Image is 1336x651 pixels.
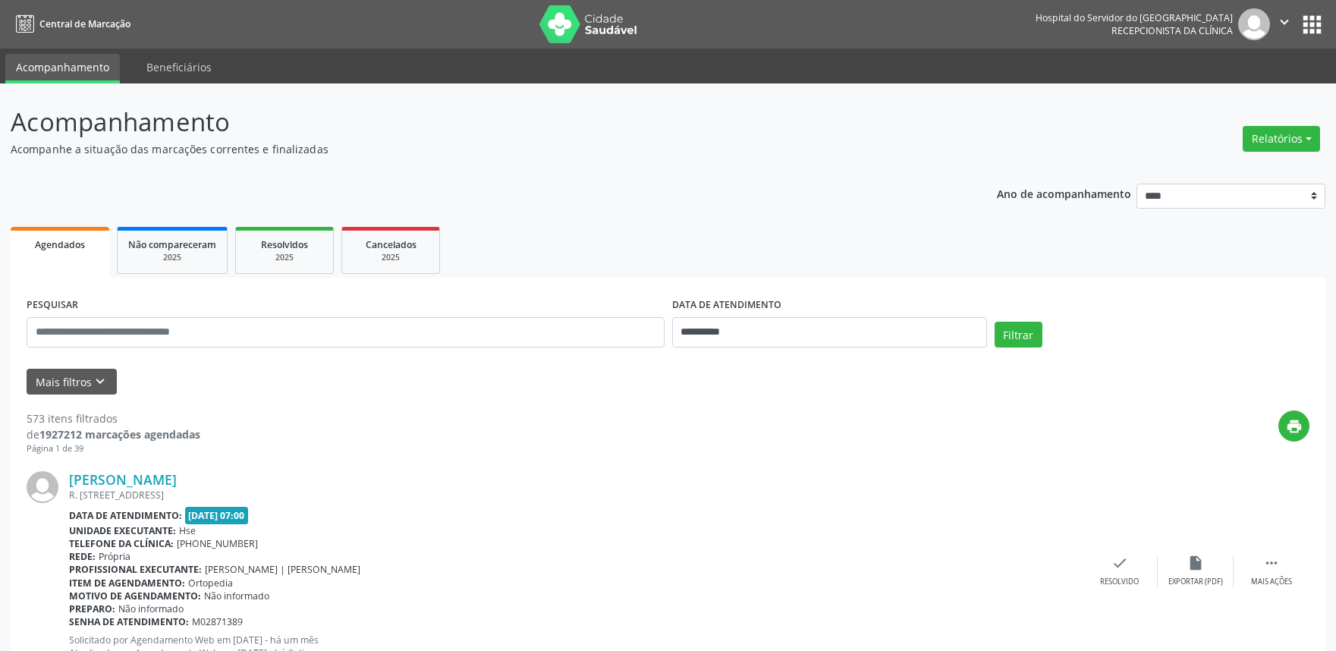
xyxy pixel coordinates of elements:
[69,590,201,602] b: Motivo de agendamento:
[1100,577,1139,587] div: Resolvido
[1278,410,1309,442] button: print
[69,602,115,615] b: Preparo:
[1263,555,1280,571] i: 
[1299,11,1325,38] button: apps
[1168,577,1223,587] div: Exportar (PDF)
[69,537,174,550] b: Telefone da clínica:
[11,141,931,157] p: Acompanhe a situação das marcações correntes e finalizadas
[39,17,130,30] span: Central de Marcação
[27,294,78,317] label: PESQUISAR
[1243,126,1320,152] button: Relatórios
[99,550,130,563] span: Própria
[1238,8,1270,40] img: img
[177,537,258,550] span: [PHONE_NUMBER]
[69,489,1082,502] div: R. [STREET_ADDRESS]
[205,563,360,576] span: [PERSON_NAME] | [PERSON_NAME]
[39,427,200,442] strong: 1927212 marcações agendadas
[69,524,176,537] b: Unidade executante:
[1036,11,1233,24] div: Hospital do Servidor do [GEOGRAPHIC_DATA]
[128,252,216,263] div: 2025
[35,238,85,251] span: Agendados
[27,426,200,442] div: de
[995,322,1042,348] button: Filtrar
[69,471,177,488] a: [PERSON_NAME]
[247,252,322,263] div: 2025
[27,442,200,455] div: Página 1 de 39
[997,184,1131,203] p: Ano de acompanhamento
[1251,577,1292,587] div: Mais ações
[5,54,120,83] a: Acompanhamento
[27,369,117,395] button: Mais filtroskeyboard_arrow_down
[11,103,931,141] p: Acompanhamento
[1111,555,1128,571] i: check
[1286,418,1303,435] i: print
[1187,555,1204,571] i: insert_drive_file
[27,410,200,426] div: 573 itens filtrados
[136,54,222,80] a: Beneficiários
[69,563,202,576] b: Profissional executante:
[1276,14,1293,30] i: 
[69,615,189,628] b: Senha de atendimento:
[261,238,308,251] span: Resolvidos
[27,471,58,503] img: img
[188,577,233,590] span: Ortopedia
[69,550,96,563] b: Rede:
[192,615,243,628] span: M02871389
[69,509,182,522] b: Data de atendimento:
[1270,8,1299,40] button: 
[118,602,184,615] span: Não informado
[11,11,130,36] a: Central de Marcação
[179,524,196,537] span: Hse
[69,577,185,590] b: Item de agendamento:
[204,590,269,602] span: Não informado
[353,252,429,263] div: 2025
[92,373,108,390] i: keyboard_arrow_down
[1111,24,1233,37] span: Recepcionista da clínica
[128,238,216,251] span: Não compareceram
[185,507,249,524] span: [DATE] 07:00
[672,294,781,317] label: DATA DE ATENDIMENTO
[366,238,417,251] span: Cancelados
